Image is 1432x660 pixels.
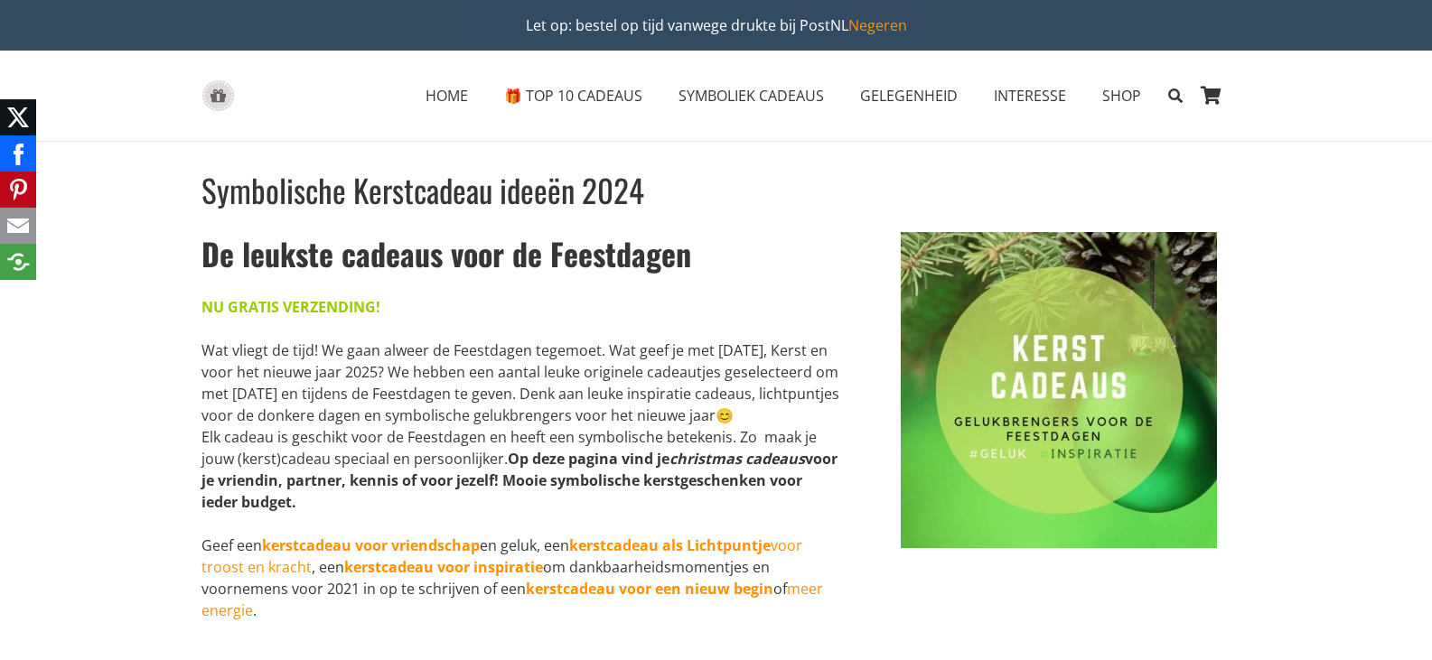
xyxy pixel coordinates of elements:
[716,405,734,425] strong: 😊
[526,579,773,599] a: kerstcadeau voor een nieuw begin
[407,73,486,118] a: HOMEHOME Menu
[262,535,480,555] a: kerstcadeau voor vriendschap
[504,86,642,106] span: 🎁 TOP 10 CADEAUS
[848,15,907,35] a: Negeren
[201,579,823,620] a: meer energie
[201,297,380,317] span: NU GRATIS VERZENDING!
[1102,86,1141,106] span: SHOP
[426,86,468,106] span: HOME
[201,535,1217,621] p: Geef een en geluk, een , een om dankbaarheidsmomentjes en voornemens voor 2021 in op te schrijven...
[976,73,1084,118] a: INTERESSEINTERESSE Menu
[901,232,1217,548] img: Kerstcadeau inspiratie kettingen met speciale betekenis cadeautjes Kerstmis 2021
[201,339,1217,513] p: Wat vliegt de tijd! We gaan alweer de Feestdagen tegemoet. Wat geef je met [DATE], Kerst en voor ...
[1159,73,1191,118] a: Zoeken
[660,73,842,118] a: SYMBOLIEK CADEAUSSYMBOLIEK CADEAUS Menu
[486,73,660,118] a: 🎁 TOP 10 CADEAUS🎁 TOP 10 CADEAUS Menu
[842,73,976,118] a: GELEGENHEIDGELEGENHEID Menu
[344,557,543,577] a: kerstcadeau voor inspiratie
[994,86,1066,106] span: INTERESSE
[201,80,235,112] a: gift-box-icon-grey-inspirerendwinkelen
[201,449,838,512] strong: Op deze pagina vind je voor je vriendin, partner, kennis of voor jezelf! Mooie symbolische kerstg...
[201,230,691,276] strong: De leukste cadeaus voor de Feestdagen
[669,449,805,469] em: christmas cadeaus
[201,170,1217,210] h1: Symbolische Kerstcadeau ideeën 2024
[1084,73,1159,118] a: SHOPSHOP Menu
[569,535,771,555] strong: kerstcadeau als Lichtpuntje
[860,86,958,106] span: GELEGENHEID
[679,86,824,106] span: SYMBOLIEK CADEAUS
[201,535,802,577] a: kerstcadeau als Lichtpuntjevoor troost en kracht
[1192,51,1231,141] a: Winkelwagen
